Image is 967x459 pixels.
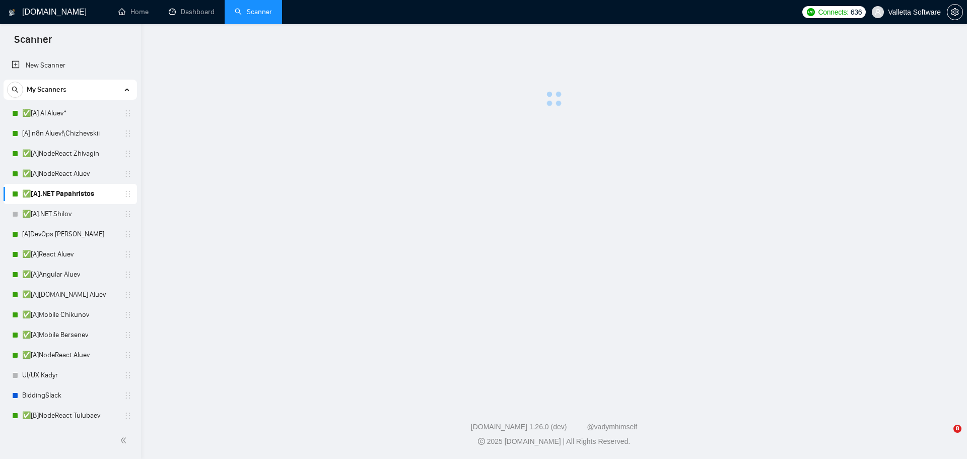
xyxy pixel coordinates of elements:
a: ✅[B]NodeReact Tulubaev [22,406,118,426]
span: holder [124,271,132,279]
span: holder [124,412,132,420]
span: holder [124,291,132,299]
a: homeHome [118,8,149,16]
a: searchScanner [235,8,272,16]
span: copyright [478,438,485,445]
iframe: Intercom live chat [933,425,957,449]
a: [A]DevOps [PERSON_NAME] [22,224,118,244]
div: 2025 [DOMAIN_NAME] | All Rights Reserved. [149,436,959,447]
img: logo [9,5,16,21]
span: holder [124,109,132,117]
a: ✅[A]Angular Aluev [22,265,118,285]
button: search [7,82,23,98]
a: ✅[A] AI Aluev* [22,103,118,123]
span: holder [124,230,132,238]
span: Connects: [818,7,848,18]
span: holder [124,311,132,319]
span: 636 [851,7,862,18]
span: My Scanners [27,80,66,100]
a: ✅[A]NodeReact Aluev [22,345,118,365]
span: holder [124,170,132,178]
span: holder [124,190,132,198]
span: holder [124,210,132,218]
span: setting [947,8,962,16]
span: Scanner [6,32,60,53]
a: BiddingSlack [22,385,118,406]
button: setting [947,4,963,20]
span: double-left [120,435,130,445]
span: search [8,86,23,93]
span: holder [124,250,132,258]
a: setting [947,8,963,16]
a: @vadymhimself [587,423,637,431]
span: 8 [953,425,961,433]
span: holder [124,391,132,400]
span: user [874,9,881,16]
a: ✅[A]Mobile Bersenev [22,325,118,345]
a: New Scanner [12,55,129,76]
span: holder [124,150,132,158]
a: [A] n8n Aluev!\Chizhevskii [22,123,118,144]
a: ✅[A]NodeReact Aluev [22,164,118,184]
a: ✅[A].NET Shilov [22,204,118,224]
a: ✅[A]NodeReact Zhivagin [22,144,118,164]
span: holder [124,371,132,379]
a: ✅[A]Mobile Chikunov [22,305,118,325]
a: ✅[A].NET Papahristos [22,184,118,204]
li: New Scanner [4,55,137,76]
span: holder [124,129,132,138]
span: holder [124,331,132,339]
img: upwork-logo.png [807,8,815,16]
a: UI/UX Kadyr [22,365,118,385]
a: ✅[A][DOMAIN_NAME] Aluev [22,285,118,305]
a: ✅[A]React Aluev [22,244,118,265]
span: holder [124,351,132,359]
a: [DOMAIN_NAME] 1.26.0 (dev) [471,423,567,431]
a: dashboardDashboard [169,8,215,16]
